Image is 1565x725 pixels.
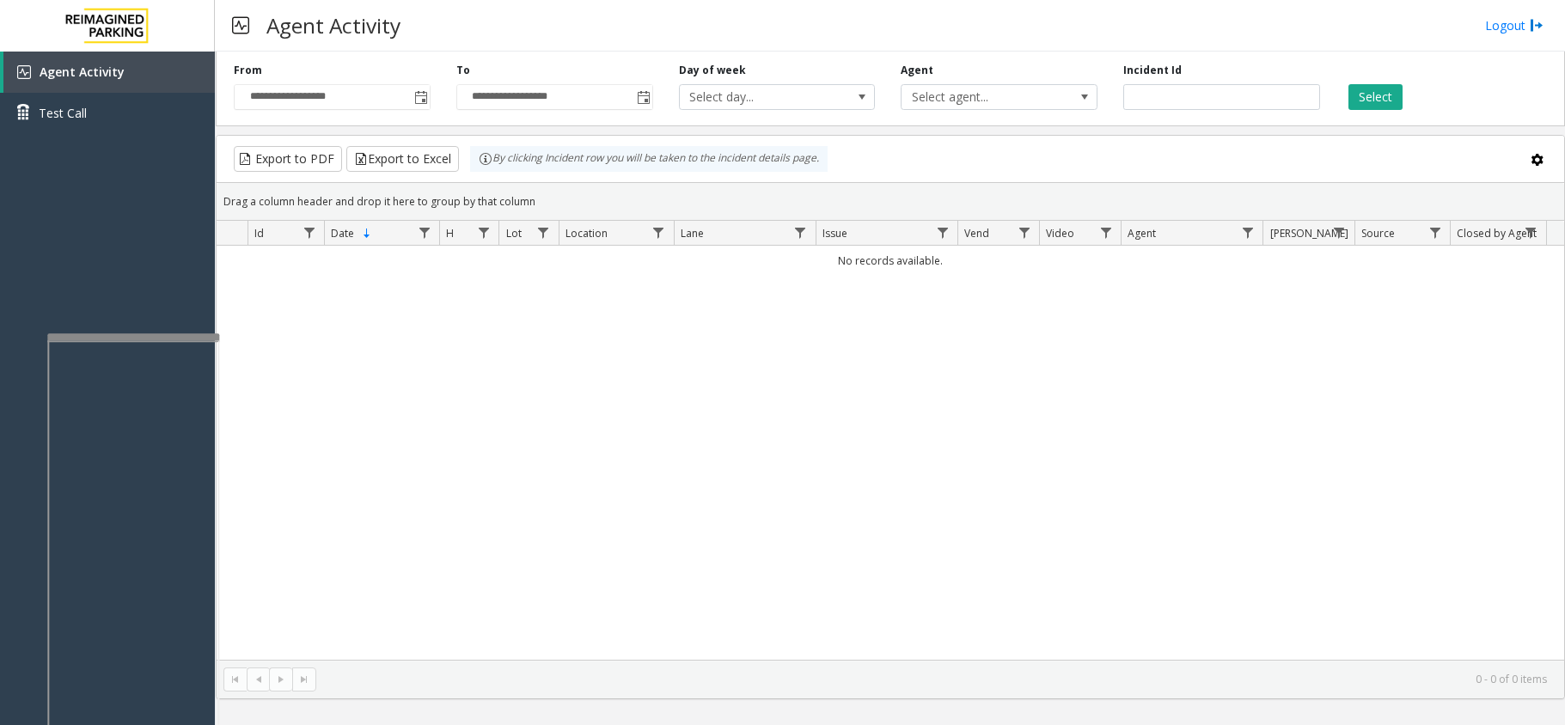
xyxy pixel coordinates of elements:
[1236,221,1259,244] a: Agent Filter Menu
[1094,221,1117,244] a: Video Filter Menu
[531,221,554,244] a: Lot Filter Menu
[479,152,492,166] img: infoIcon.svg
[411,85,430,109] span: Toggle popup
[1361,226,1395,241] span: Source
[647,221,670,244] a: Location Filter Menu
[1327,221,1350,244] a: Parker Filter Menu
[680,85,835,109] span: Select day...
[506,226,522,241] span: Lot
[360,227,374,241] span: Sortable
[1123,63,1182,78] label: Incident Id
[1530,16,1544,34] img: logout
[681,226,704,241] span: Lane
[413,221,436,244] a: Date Filter Menu
[931,221,954,244] a: Issue Filter Menu
[331,226,354,241] span: Date
[1270,226,1348,241] span: [PERSON_NAME]
[1348,84,1403,110] button: Select
[1457,226,1537,241] span: Closed by Agent
[789,221,812,244] a: Lane Filter Menu
[633,85,652,109] span: Toggle popup
[217,246,1564,276] td: No records available.
[679,63,746,78] label: Day of week
[901,63,933,78] label: Agent
[472,221,495,244] a: H Filter Menu
[232,4,249,46] img: pageIcon
[217,186,1564,216] div: Drag a column header and drop it here to group by that column
[217,221,1564,660] div: Data table
[1012,221,1036,244] a: Vend Filter Menu
[39,104,87,122] span: Test Call
[258,4,409,46] h3: Agent Activity
[1046,226,1074,241] span: Video
[470,146,828,172] div: By clicking Incident row you will be taken to the incident details page.
[902,85,1057,109] span: Select agent...
[446,226,454,241] span: H
[327,672,1547,686] kendo-pager-info: 0 - 0 of 0 items
[254,226,264,241] span: Id
[234,63,262,78] label: From
[1128,226,1156,241] span: Agent
[456,63,470,78] label: To
[3,52,215,93] a: Agent Activity
[1485,16,1544,34] a: Logout
[234,146,342,172] button: Export to PDF
[964,226,989,241] span: Vend
[1519,221,1543,244] a: Closed by Agent Filter Menu
[346,146,459,172] button: Export to Excel
[822,226,847,241] span: Issue
[565,226,608,241] span: Location
[17,65,31,79] img: 'icon'
[40,64,125,80] span: Agent Activity
[1423,221,1446,244] a: Source Filter Menu
[297,221,321,244] a: Id Filter Menu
